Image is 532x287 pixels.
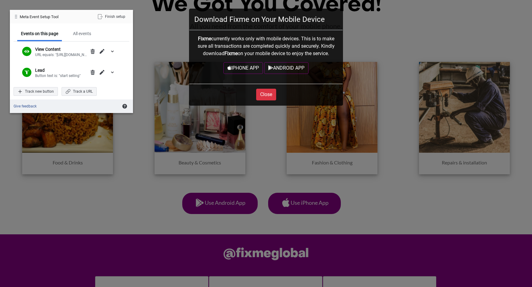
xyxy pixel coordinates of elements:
div: Events on this page [21,31,58,36]
div: Delete [88,47,97,56]
a: IPHONE APP [224,62,263,74]
div: expand/collapse details [108,68,117,77]
b: Fixme [198,36,211,42]
div: All events [69,27,95,41]
div: Button text is: "start selling" [35,73,88,79]
div: Edit [97,68,107,77]
div: Finish setup [94,12,129,21]
div: Events on this page [17,27,62,41]
div: Meta Event Setup Tool [20,14,58,19]
b: Fixme [224,51,238,56]
div: Track new button [14,87,58,96]
h4: Download Fixme on Your Mobile Device [194,14,325,25]
div: All events [73,31,91,36]
div: Edit [97,47,107,56]
p: currently works only with mobile devices. This is to make sure all transactions are completed qui... [194,35,338,57]
div: expand/collapse details [108,47,117,56]
button: Close [256,89,276,100]
div: Learn about the Event Setup Tool [120,102,129,111]
div: Lead [35,67,88,73]
a: Give feedback [14,104,37,109]
div: Delete [88,68,97,77]
div: URL equals: "[URL][DOMAIN_NAME]" [35,52,88,58]
a: ANDROID APP [264,62,308,74]
div: Track a URL [62,87,97,96]
div: View Content [35,46,88,52]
